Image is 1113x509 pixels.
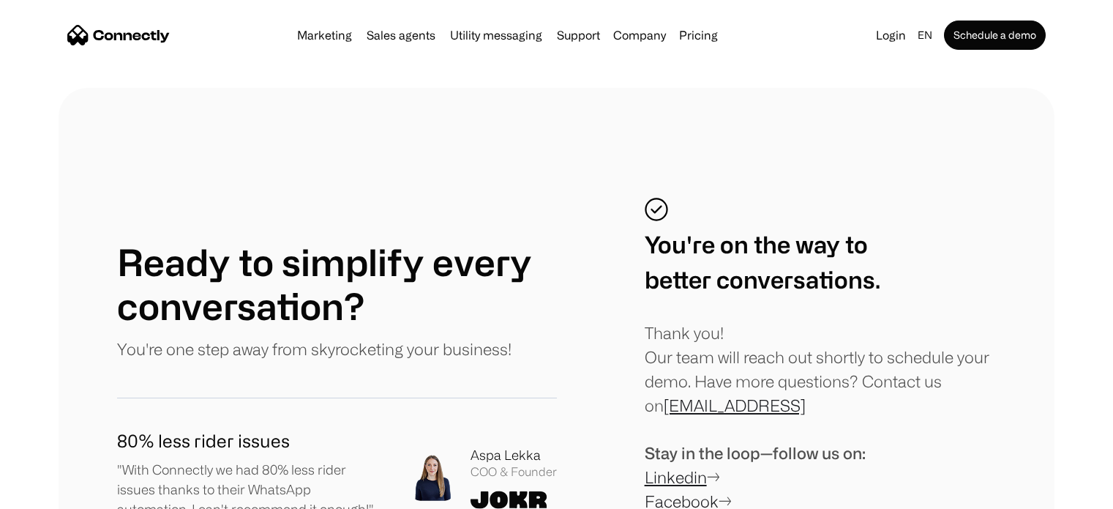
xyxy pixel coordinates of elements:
a: Sales agents [361,29,441,41]
div: You're on the way to better conversations. [645,227,880,297]
p: You're one step away from skyrocketing your business! [117,337,511,361]
ul: Language list [29,483,88,504]
span: Stay in the loop—follow us on: [645,444,866,462]
a: Marketing [291,29,358,41]
a: [EMAIL_ADDRESS] [664,396,806,415]
a: Login [870,25,912,45]
a: Linkedin [645,468,707,486]
a: Utility messaging [444,29,548,41]
a: Pricing [673,29,724,41]
div: COO & Founder [471,465,557,479]
div: en [912,25,941,45]
aside: Language selected: English [15,482,88,504]
a: Schedule a demo [944,21,1046,50]
a: home [67,24,170,46]
div: Thank you! Our team will reach out shortly to schedule your demo. Have more questions? Contact us on [645,321,996,417]
a: Support [551,29,606,41]
div: en [918,25,932,45]
div: Company [613,25,666,45]
h1: Ready to simplify every conversation? [117,240,557,328]
h1: 80% less rider issues [117,428,381,454]
div: Aspa Lekka [471,445,557,465]
div: Company [609,25,670,45]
